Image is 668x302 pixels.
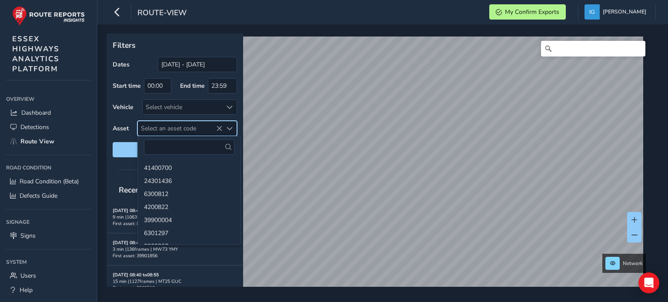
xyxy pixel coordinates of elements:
[222,121,237,136] div: Select an asset code
[6,120,91,134] a: Detections
[623,260,643,267] span: Network
[113,252,157,259] span: First asset: 39901856
[113,239,159,246] strong: [DATE] 08:49 to 08:51
[12,6,85,26] img: rr logo
[138,226,240,239] li: 6301297
[138,174,240,187] li: 24301436
[20,177,79,186] span: Road Condition (Beta)
[113,82,141,90] label: Start time
[119,146,230,154] span: Reset filters
[505,8,559,16] span: My Confirm Exports
[138,187,240,200] li: 6300812
[6,269,91,283] a: Users
[6,134,91,149] a: Route View
[20,123,49,131] span: Detections
[584,4,649,20] button: [PERSON_NAME]
[113,278,237,285] div: 15 min | 1127 frames | MT25 GUC
[20,192,57,200] span: Defects Guide
[603,4,646,20] span: [PERSON_NAME]
[584,4,600,20] img: diamond-layout
[113,179,167,201] span: Recent trips
[21,109,51,117] span: Dashboard
[20,232,36,240] span: Signs
[110,37,643,297] canvas: Map
[113,214,237,220] div: 9 min | 1063 frames | MJ19 YDH
[638,272,659,293] div: Open Intercom Messenger
[6,256,91,269] div: System
[6,93,91,106] div: Overview
[12,34,60,74] span: ESSEX HIGHWAYS ANALYTICS PLATFORM
[138,239,240,252] li: 2002397
[541,41,645,56] input: Search
[143,100,222,114] div: Select vehicle
[113,60,130,69] label: Dates
[6,189,91,203] a: Defects Guide
[6,174,91,189] a: Road Condition (Beta)
[20,137,54,146] span: Route View
[6,216,91,229] div: Signage
[137,7,187,20] span: route-view
[138,213,240,226] li: 39900004
[20,286,33,294] span: Help
[113,40,237,51] p: Filters
[113,272,159,278] strong: [DATE] 08:40 to 08:55
[113,142,237,157] button: Reset filters
[113,220,155,227] span: First asset: 8902971
[6,283,91,297] a: Help
[138,161,240,174] li: 41400700
[138,121,222,136] span: Select an asset code
[6,106,91,120] a: Dashboard
[113,207,159,214] strong: [DATE] 08:49 to 08:57
[6,161,91,174] div: Road Condition
[20,272,36,280] span: Users
[113,246,237,252] div: 3 min | 136 frames | MW73 YMY
[138,200,240,213] li: 4200822
[113,124,129,133] label: Asset
[6,229,91,243] a: Signs
[113,285,155,291] span: First asset: 8902510
[180,82,205,90] label: End time
[113,103,134,111] label: Vehicle
[489,4,566,20] button: My Confirm Exports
